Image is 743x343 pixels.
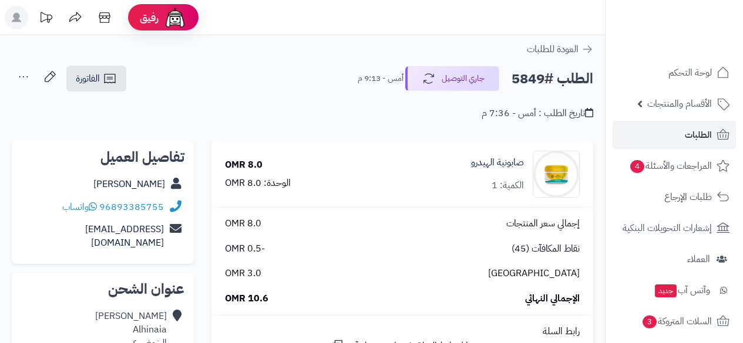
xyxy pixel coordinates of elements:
[643,315,657,329] span: 3
[687,251,710,267] span: العملاء
[647,96,712,112] span: الأقسام والمنتجات
[613,152,736,180] a: المراجعات والأسئلة4
[613,245,736,273] a: العملاء
[527,42,579,56] span: العودة للطلبات
[225,176,291,190] div: الوحدة: 8.0 OMR
[512,242,580,256] span: نقاط المكافآت (45)
[225,158,263,172] div: 8.0 OMR
[31,6,60,32] a: تحديثات المنصة
[685,127,712,143] span: الطلبات
[225,267,261,280] span: 3.0 OMR
[76,72,100,86] span: الفاتورة
[641,313,712,330] span: السلات المتروكة
[225,292,268,305] span: 10.6 OMR
[216,325,589,338] div: رابط السلة
[613,121,736,149] a: الطلبات
[630,160,645,174] span: 4
[471,156,524,169] a: صابونية الهيدرو
[613,276,736,304] a: وآتس آبجديد
[488,267,580,280] span: [GEOGRAPHIC_DATA]
[655,284,677,297] span: جديد
[613,183,736,211] a: طلبات الإرجاع
[527,42,593,56] a: العودة للطلبات
[21,282,184,296] h2: عنوان الشحن
[405,66,499,91] button: جاري التوصيل
[512,67,593,91] h2: الطلب #5849
[85,222,164,250] a: [EMAIL_ADDRESS][DOMAIN_NAME]
[99,200,164,214] a: 96893385755
[613,307,736,335] a: السلات المتروكة3
[623,220,712,236] span: إشعارات التحويلات البنكية
[613,59,736,87] a: لوحة التحكم
[140,11,159,25] span: رفيق
[163,6,187,29] img: ai-face.png
[613,214,736,242] a: إشعارات التحويلات البنكية
[62,200,97,214] a: واتساب
[664,189,712,205] span: طلبات الإرجاع
[225,242,265,256] span: -0.5 OMR
[525,292,580,305] span: الإجمالي النهائي
[358,73,404,84] small: أمس - 9:13 م
[225,217,261,230] span: 8.0 OMR
[506,217,580,230] span: إجمالي سعر المنتجات
[663,26,732,50] img: logo-2.png
[629,158,712,174] span: المراجعات والأسئلة
[482,107,593,120] div: تاريخ الطلب : أمس - 7:36 م
[21,150,184,164] h2: تفاصيل العميل
[668,64,712,81] span: لوحة التحكم
[533,151,579,198] img: 1739577078-cm5o6oxsw00cn01n35fki020r_HUDRO_SOUP_w-90x90.png
[492,179,524,192] div: الكمية: 1
[66,66,126,91] a: الفاتورة
[93,177,165,191] a: [PERSON_NAME]
[654,282,710,298] span: وآتس آب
